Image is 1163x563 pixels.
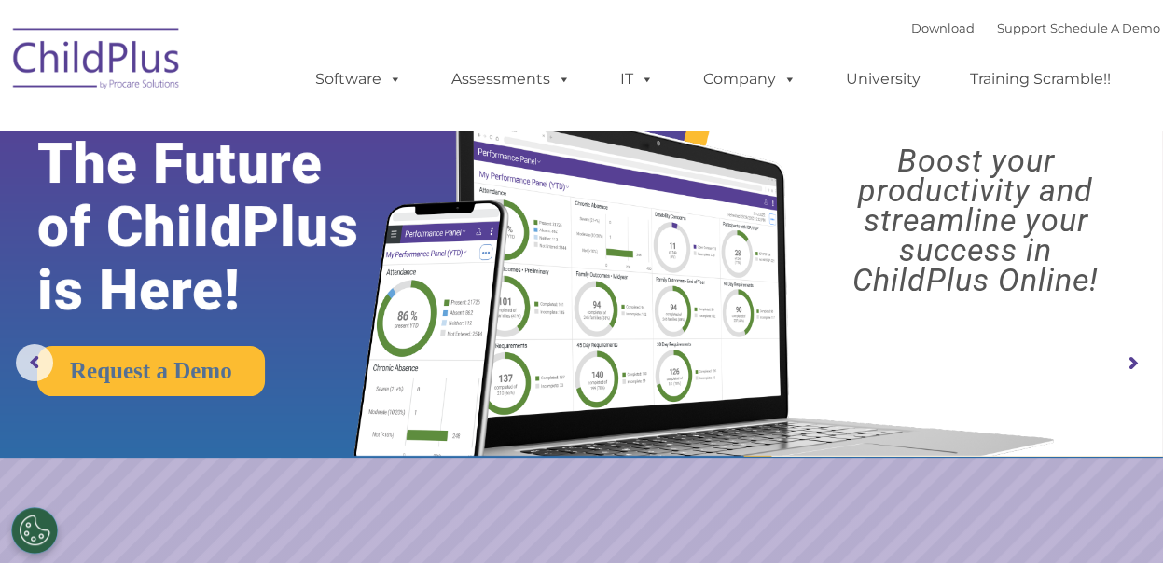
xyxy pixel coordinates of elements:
[4,15,190,108] img: ChildPlus by Procare Solutions
[602,61,672,98] a: IT
[259,123,316,137] span: Last name
[827,61,939,98] a: University
[11,507,58,554] button: Cookies Settings
[1050,21,1160,35] a: Schedule A Demo
[37,132,408,323] rs-layer: The Future of ChildPlus is Here!
[911,21,975,35] a: Download
[803,145,1148,295] rs-layer: Boost your productivity and streamline your success in ChildPlus Online!
[685,61,815,98] a: Company
[997,21,1046,35] a: Support
[433,61,589,98] a: Assessments
[297,61,421,98] a: Software
[951,61,1129,98] a: Training Scramble!!
[259,199,339,213] span: Phone number
[911,21,1160,35] font: |
[37,346,265,396] a: Request a Demo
